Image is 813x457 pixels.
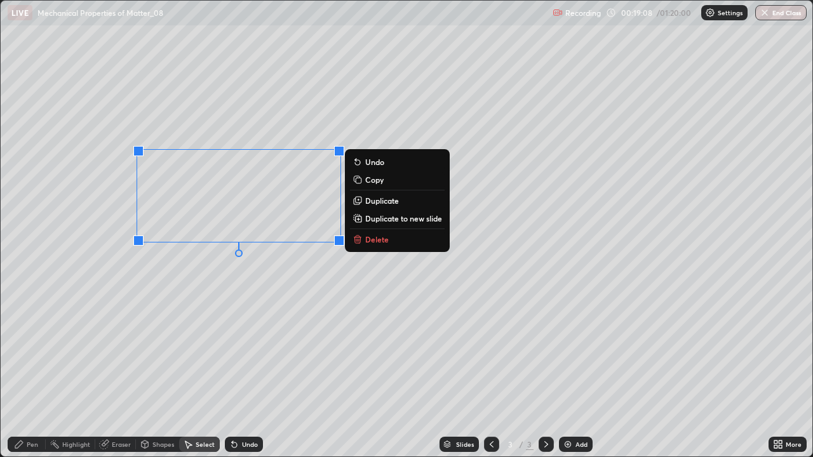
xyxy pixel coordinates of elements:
p: LIVE [11,8,29,18]
div: More [786,441,802,447]
p: Duplicate [365,195,399,206]
div: 3 [504,440,517,448]
div: Pen [27,441,38,447]
div: Slides [456,441,474,447]
p: Mechanical Properties of Matter_08 [37,8,163,18]
p: Delete [365,234,389,244]
img: recording.375f2c34.svg [553,8,563,18]
button: Duplicate [350,193,445,208]
div: 3 [526,439,534,450]
div: Highlight [62,441,90,447]
img: add-slide-button [563,439,573,449]
button: Delete [350,232,445,247]
div: Shapes [152,441,174,447]
img: class-settings-icons [705,8,715,18]
div: Eraser [112,441,131,447]
button: Duplicate to new slide [350,211,445,226]
div: Undo [242,441,258,447]
div: / [520,440,523,448]
p: Settings [718,10,742,16]
p: Recording [565,8,601,18]
p: Copy [365,175,384,185]
div: Add [575,441,588,447]
button: End Class [755,5,807,20]
button: Copy [350,172,445,187]
p: Undo [365,157,384,167]
img: end-class-cross [760,8,770,18]
div: Select [196,441,215,447]
p: Duplicate to new slide [365,213,442,223]
button: Undo [350,154,445,169]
